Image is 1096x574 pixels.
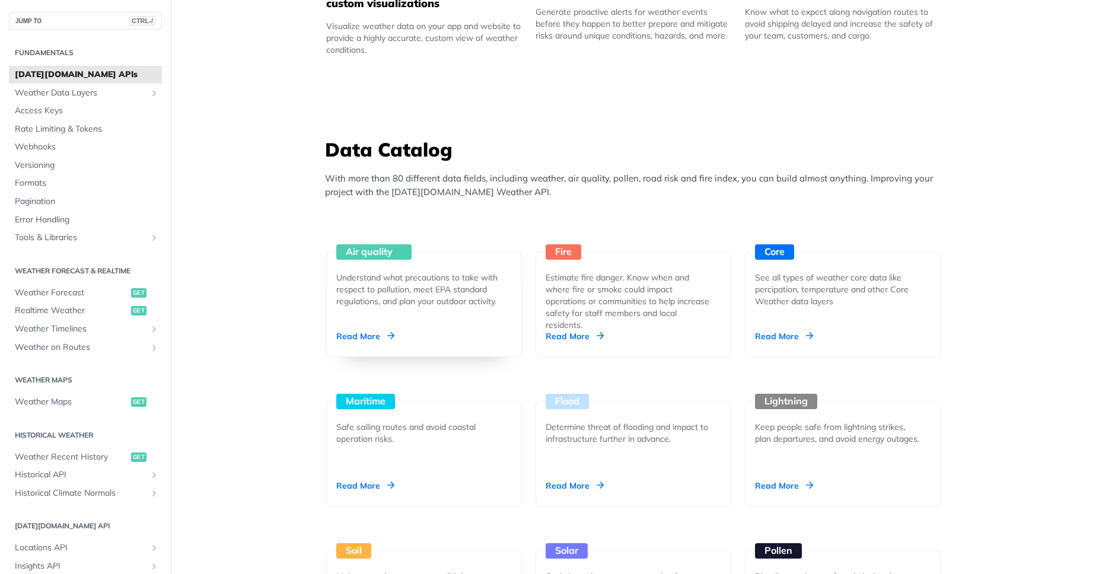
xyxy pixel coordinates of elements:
[149,324,159,334] button: Show subpages for Weather Timelines
[326,20,522,56] div: Visualize weather data on your app and website to provide a highly accurate, custom view of weath...
[131,397,146,407] span: get
[15,196,159,208] span: Pagination
[9,211,162,229] a: Error Handling
[9,229,162,247] a: Tools & LibrariesShow subpages for Tools & Libraries
[15,342,146,353] span: Weather on Routes
[9,193,162,211] a: Pagination
[9,84,162,102] a: Weather Data LayersShow subpages for Weather Data Layers
[325,172,948,199] p: With more than 80 different data fields, including weather, air quality, pollen, road risk and fi...
[9,157,162,174] a: Versioning
[531,357,736,506] a: Flood Determine threat of flooding and impact to infrastructure further in advance. Read More
[131,306,146,315] span: get
[131,288,146,298] span: get
[9,120,162,138] a: Rate Limiting & Tokens
[9,284,162,302] a: Weather Forecastget
[536,6,731,42] div: Generate proactive alerts for weather events before they happen to better prepare and mitigate ri...
[15,560,146,572] span: Insights API
[740,208,945,357] a: Core See all types of weather core data like percipation, temperature and other Core Weather data...
[546,272,712,331] div: Estimate fire danger. Know when and where fire or smoke could impact operations or communities to...
[755,480,813,492] div: Read More
[15,87,146,99] span: Weather Data Layers
[745,6,941,42] div: Know what to expect along navigation routes to avoid shipping delayed and increase the safety of ...
[149,543,159,553] button: Show subpages for Locations API
[9,448,162,466] a: Weather Recent Historyget
[546,394,589,409] div: Flood
[546,480,604,492] div: Read More
[9,539,162,557] a: Locations APIShow subpages for Locations API
[9,339,162,356] a: Weather on RoutesShow subpages for Weather on Routes
[9,393,162,411] a: Weather Mapsget
[9,521,162,531] h2: [DATE][DOMAIN_NAME] API
[15,69,159,81] span: [DATE][DOMAIN_NAME] APIs
[149,470,159,480] button: Show subpages for Historical API
[149,562,159,571] button: Show subpages for Insights API
[15,287,128,299] span: Weather Forecast
[336,480,394,492] div: Read More
[546,543,588,559] div: Solar
[9,174,162,192] a: Formats
[336,272,502,307] div: Understand what precautions to take with respect to pollution, meet EPA standard regulations, and...
[740,357,945,506] a: Lightning Keep people safe from lightning strikes, plan departures, and avoid energy outages. Rea...
[9,12,162,30] button: JUMP TOCTRL-/
[321,357,527,506] a: Maritime Safe sailing routes and avoid coastal operation risks. Read More
[15,177,159,189] span: Formats
[336,244,412,260] div: Air quality
[15,123,159,135] span: Rate Limiting & Tokens
[9,47,162,58] h2: Fundamentals
[336,421,502,445] div: Safe sailing routes and avoid coastal operation risks.
[9,138,162,156] a: Webhooks
[336,543,371,559] div: Soil
[546,421,712,445] div: Determine threat of flooding and impact to infrastructure further in advance.
[15,214,159,226] span: Error Handling
[9,320,162,338] a: Weather TimelinesShow subpages for Weather Timelines
[9,102,162,120] a: Access Keys
[9,430,162,441] h2: Historical Weather
[15,542,146,554] span: Locations API
[15,323,146,335] span: Weather Timelines
[9,302,162,320] a: Realtime Weatherget
[531,208,736,357] a: Fire Estimate fire danger. Know when and where fire or smoke could impact operations or communiti...
[336,394,395,409] div: Maritime
[9,375,162,385] h2: Weather Maps
[129,16,155,25] span: CTRL-/
[336,330,394,342] div: Read More
[325,136,948,162] h3: Data Catalog
[546,330,604,342] div: Read More
[755,330,813,342] div: Read More
[15,232,146,244] span: Tools & Libraries
[755,421,921,445] div: Keep people safe from lightning strikes, plan departures, and avoid energy outages.
[15,451,128,463] span: Weather Recent History
[9,466,162,484] a: Historical APIShow subpages for Historical API
[755,394,817,409] div: Lightning
[321,208,527,357] a: Air quality Understand what precautions to take with respect to pollution, meet EPA standard regu...
[755,543,802,559] div: Pollen
[755,272,921,307] div: See all types of weather core data like percipation, temperature and other Core Weather data layers
[546,244,581,260] div: Fire
[149,88,159,98] button: Show subpages for Weather Data Layers
[149,233,159,243] button: Show subpages for Tools & Libraries
[15,141,159,153] span: Webhooks
[149,343,159,352] button: Show subpages for Weather on Routes
[755,244,794,260] div: Core
[131,452,146,462] span: get
[149,489,159,498] button: Show subpages for Historical Climate Normals
[9,66,162,84] a: [DATE][DOMAIN_NAME] APIs
[15,305,128,317] span: Realtime Weather
[15,396,128,408] span: Weather Maps
[15,105,159,117] span: Access Keys
[15,469,146,481] span: Historical API
[9,484,162,502] a: Historical Climate NormalsShow subpages for Historical Climate Normals
[15,487,146,499] span: Historical Climate Normals
[9,266,162,276] h2: Weather Forecast & realtime
[15,160,159,171] span: Versioning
